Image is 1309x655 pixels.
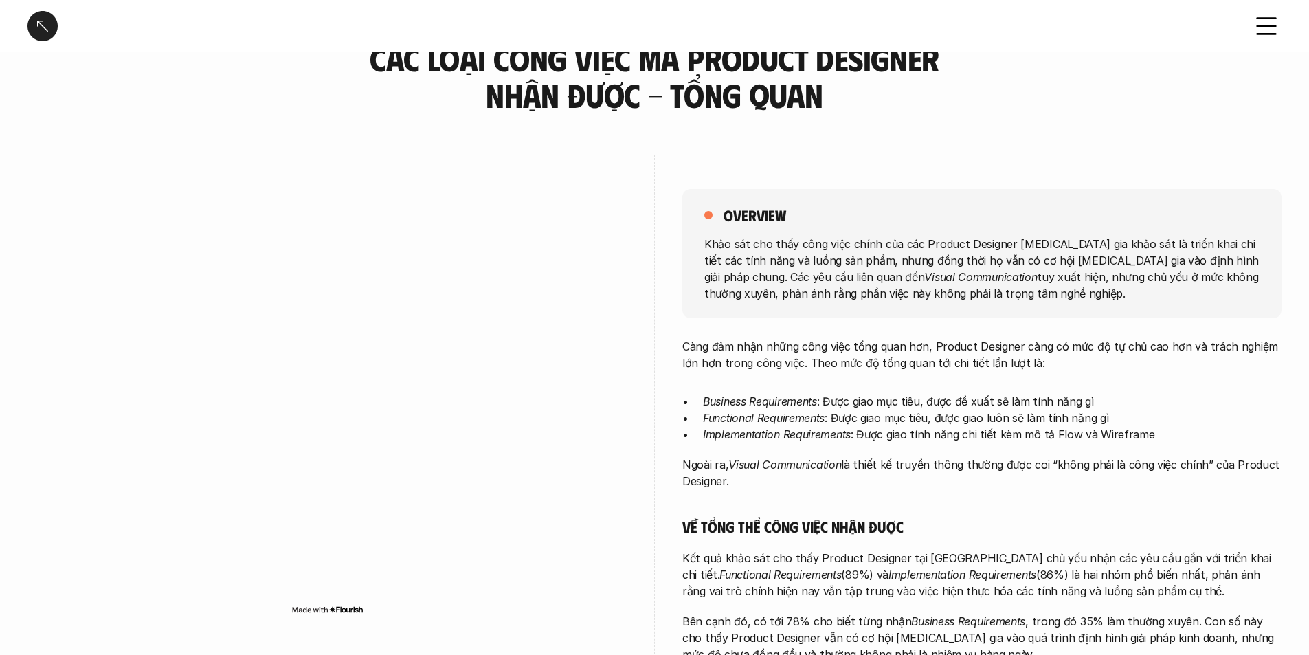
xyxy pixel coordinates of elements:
em: Functional Requirements [719,568,841,581]
h5: overview [724,206,786,225]
p: : Được giao mục tiêu, được giao luôn sẽ làm tính năng gì [703,410,1282,426]
em: Functional Requirements [703,411,825,425]
p: Ngoài ra, là thiết kế truyền thông thường được coi “không phải là công việc chính” của Product De... [682,456,1282,489]
p: : Được giao mục tiêu, được đề xuất sẽ làm tính năng gì [703,393,1282,410]
em: Visual Communication [924,269,1037,283]
p: Kết quả khảo sát cho thấy Product Designer tại [GEOGRAPHIC_DATA] chủ yếu nhận các yêu cầu gắn với... [682,550,1282,599]
em: Business Requirements [703,395,817,408]
em: Implementation Requirements [703,428,851,441]
h5: Về tổng thể công việc nhận được [682,517,1282,536]
p: Khảo sát cho thấy công việc chính của các Product Designer [MEDICAL_DATA] gia khảo sát là triển k... [704,235,1260,301]
p: Càng đảm nhận những công việc tổng quan hơn, Product Designer càng có mức độ tự chủ cao hơn và tr... [682,338,1282,371]
p: : Được giao tính năng chi tiết kèm mô tả Flow và Wireframe [703,426,1282,443]
iframe: Interactive or visual content [27,189,627,601]
em: Implementation Requirements [888,568,1036,581]
img: Made with Flourish [291,604,363,615]
em: Business Requirements [911,614,1025,628]
em: Visual Communication [728,458,841,471]
h3: Các loại công việc mà Product Designer nhận được - Tổng quan [363,41,947,113]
